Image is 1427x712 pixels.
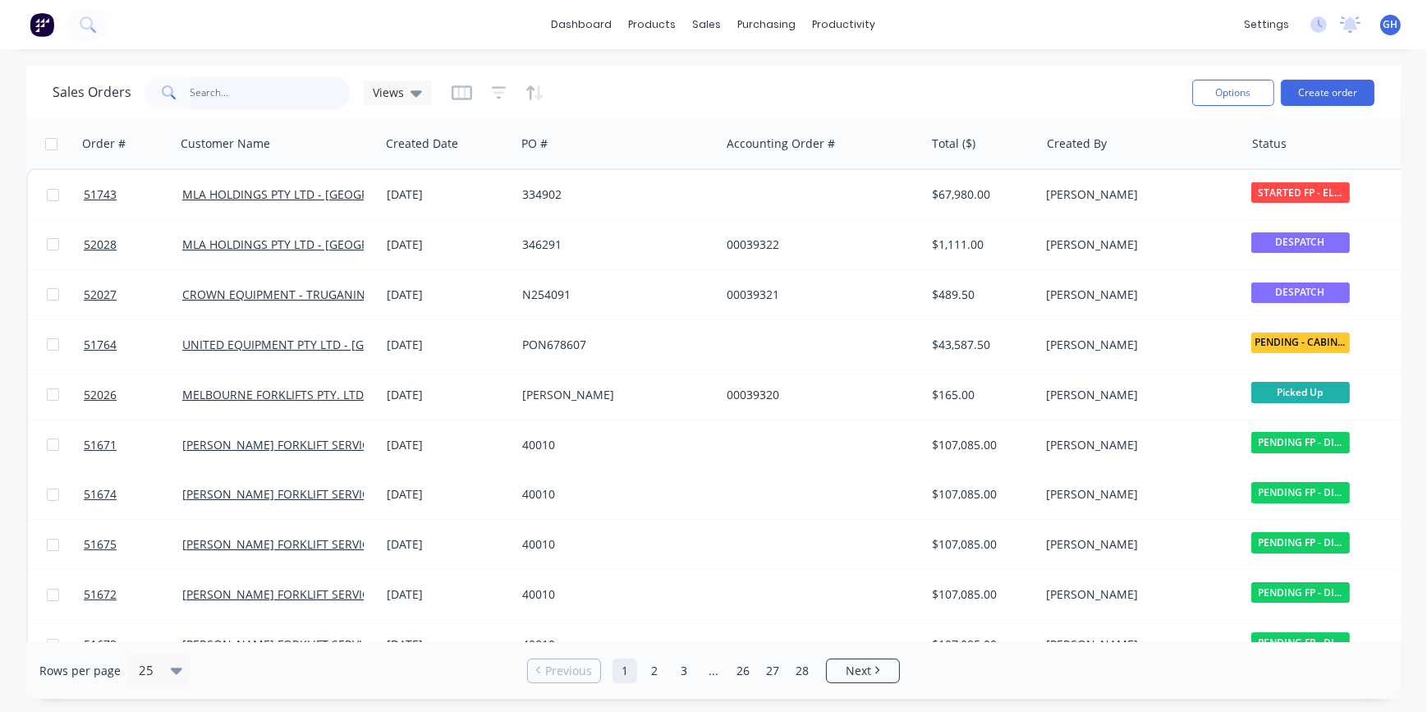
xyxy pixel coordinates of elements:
[1046,186,1228,203] div: [PERSON_NAME]
[84,536,117,553] span: 51675
[932,186,1028,203] div: $67,980.00
[30,12,54,37] img: Factory
[84,420,182,470] a: 51671
[528,663,600,679] a: Previous page
[1251,182,1350,203] span: STARTED FP - EL...
[846,663,871,679] span: Next
[84,437,117,453] span: 51671
[1251,283,1350,303] span: DESPATCH
[727,387,909,403] div: 00039320
[932,387,1028,403] div: $165.00
[182,186,438,202] a: MLA HOLDINGS PTY LTD - [GEOGRAPHIC_DATA]
[84,287,117,303] span: 52027
[701,659,726,683] a: Jump forward
[1046,387,1228,403] div: [PERSON_NAME]
[387,287,509,303] div: [DATE]
[522,486,704,503] div: 40010
[1046,586,1228,603] div: [PERSON_NAME]
[522,437,704,453] div: 40010
[1046,437,1228,453] div: [PERSON_NAME]
[1046,636,1228,653] div: [PERSON_NAME]
[39,663,121,679] span: Rows per page
[521,659,906,683] ul: Pagination
[932,586,1028,603] div: $107,085.00
[387,486,509,503] div: [DATE]
[1281,80,1374,106] button: Create order
[731,659,755,683] a: Page 26
[932,437,1028,453] div: $107,085.00
[1046,486,1228,503] div: [PERSON_NAME]
[387,536,509,553] div: [DATE]
[1252,136,1287,152] div: Status
[82,136,126,152] div: Order #
[84,570,182,619] a: 51672
[1236,12,1297,37] div: settings
[182,486,507,502] a: [PERSON_NAME] FORKLIFT SERVICES - [GEOGRAPHIC_DATA]
[84,520,182,569] a: 51675
[84,370,182,420] a: 52026
[84,186,117,203] span: 51743
[84,270,182,319] a: 52027
[84,586,117,603] span: 51672
[685,12,730,37] div: sales
[84,470,182,519] a: 51674
[84,486,117,503] span: 51674
[1251,232,1350,253] span: DESPATCH
[727,287,909,303] div: 00039321
[182,237,438,252] a: MLA HOLDINGS PTY LTD - [GEOGRAPHIC_DATA]
[932,136,975,152] div: Total ($)
[727,136,835,152] div: Accounting Order #
[387,586,509,603] div: [DATE]
[182,636,507,652] a: [PERSON_NAME] FORKLIFT SERVICES - [GEOGRAPHIC_DATA]
[84,620,182,669] a: 51673
[1046,287,1228,303] div: [PERSON_NAME]
[522,586,704,603] div: 40010
[1251,382,1350,402] span: Picked Up
[386,136,458,152] div: Created Date
[84,337,117,353] span: 51764
[84,387,117,403] span: 52026
[522,237,704,253] div: 346291
[84,170,182,219] a: 51743
[522,636,704,653] div: 40010
[932,237,1028,253] div: $1,111.00
[53,85,131,100] h1: Sales Orders
[182,586,507,602] a: [PERSON_NAME] FORKLIFT SERVICES - [GEOGRAPHIC_DATA]
[932,636,1028,653] div: $107,085.00
[182,287,373,302] a: CROWN EQUIPMENT - TRUGANINA
[1047,136,1107,152] div: Created By
[387,387,509,403] div: [DATE]
[1251,532,1350,553] span: PENDING FP - DI...
[387,437,509,453] div: [DATE]
[727,237,909,253] div: 00039322
[84,320,182,370] a: 51764
[387,337,509,353] div: [DATE]
[1046,337,1228,353] div: [PERSON_NAME]
[522,337,704,353] div: PON678607
[932,287,1028,303] div: $489.50
[182,536,507,552] a: [PERSON_NAME] FORKLIFT SERVICES - [GEOGRAPHIC_DATA]
[1383,17,1398,32] span: GH
[84,636,117,653] span: 51673
[544,12,621,37] a: dashboard
[182,437,507,452] a: [PERSON_NAME] FORKLIFT SERVICES - [GEOGRAPHIC_DATA]
[827,663,899,679] a: Next page
[387,636,509,653] div: [DATE]
[182,337,465,352] a: UNITED EQUIPMENT PTY LTD - [GEOGRAPHIC_DATA]
[790,659,814,683] a: Page 28
[1251,582,1350,603] span: PENDING FP - DI...
[932,337,1028,353] div: $43,587.50
[387,186,509,203] div: [DATE]
[1251,333,1350,353] span: PENDING - CABIN...
[1251,482,1350,503] span: PENDING FP - DI...
[181,136,270,152] div: Customer Name
[84,220,182,269] a: 52028
[621,12,685,37] div: products
[182,387,369,402] a: MELBOURNE FORKLIFTS PTY. LTD.,
[1046,237,1228,253] div: [PERSON_NAME]
[613,659,637,683] a: Page 1 is your current page
[642,659,667,683] a: Page 2
[522,287,704,303] div: N254091
[760,659,785,683] a: Page 27
[522,387,704,403] div: [PERSON_NAME]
